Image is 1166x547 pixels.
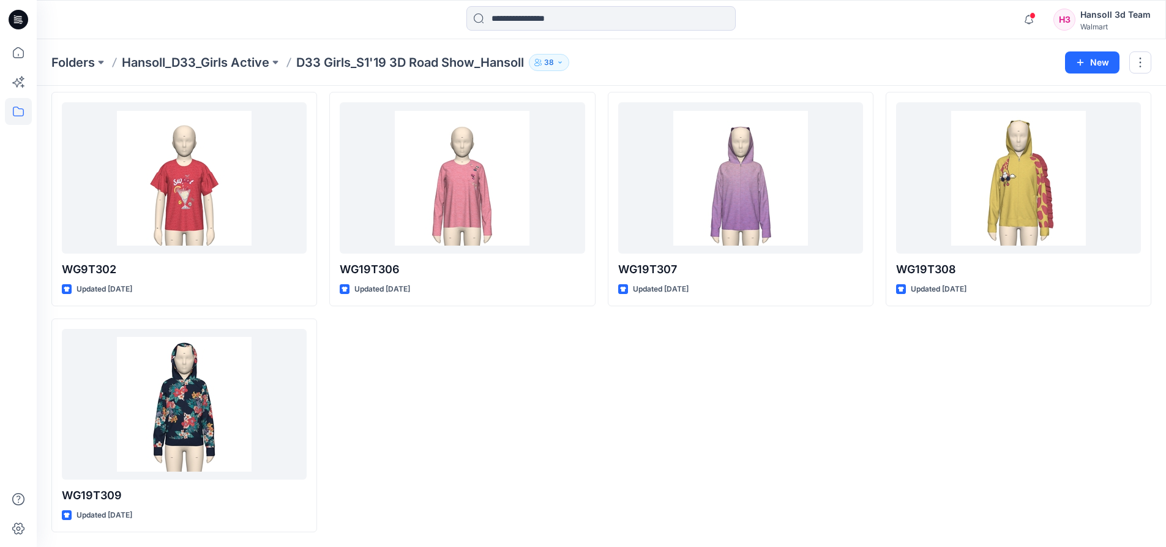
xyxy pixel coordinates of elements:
a: Hansoll_D33_Girls Active [122,54,269,71]
p: Updated [DATE] [911,283,966,296]
a: WG19T306 [340,102,585,254]
a: WG19T307 [618,102,863,254]
button: 38 [529,54,569,71]
a: WG19T308 [896,102,1141,254]
p: WG19T309 [62,487,307,504]
p: Updated [DATE] [354,283,410,296]
p: WG19T307 [618,261,863,278]
p: WG9T302 [62,261,307,278]
p: 38 [544,56,554,69]
a: WG9T302 [62,102,307,254]
p: Updated [DATE] [77,283,132,296]
p: Updated [DATE] [77,509,132,522]
p: WG19T308 [896,261,1141,278]
div: Hansoll 3d Team [1080,7,1151,22]
div: Walmart [1080,22,1151,31]
p: Updated [DATE] [633,283,689,296]
div: H3 [1053,9,1075,31]
p: D33 Girls_S1'19 3D Road Show_Hansoll [296,54,524,71]
a: Folders [51,54,95,71]
button: New [1065,51,1119,74]
p: WG19T306 [340,261,585,278]
a: WG19T309 [62,329,307,480]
